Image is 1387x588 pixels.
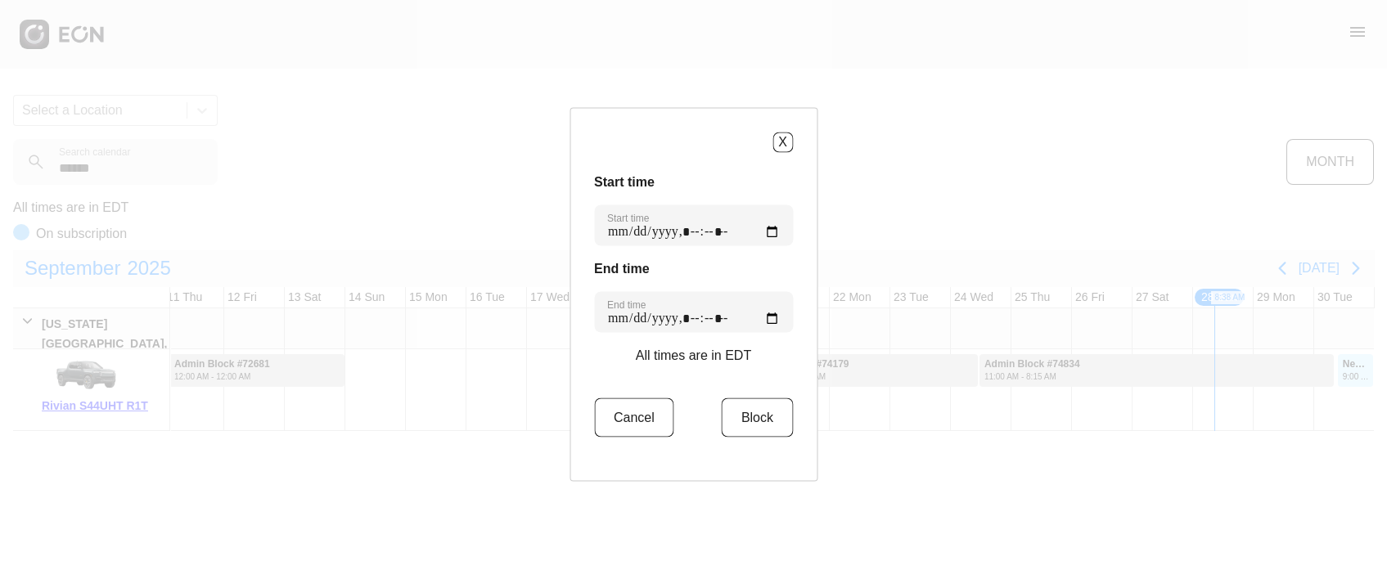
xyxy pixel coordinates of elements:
button: X [772,132,793,152]
label: End time [607,298,646,311]
p: All times are in EDT [636,345,751,365]
button: Block [722,397,793,437]
button: Cancel [594,397,674,437]
h3: Start time [594,172,793,191]
label: Start time [607,211,649,224]
h3: End time [594,258,793,278]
